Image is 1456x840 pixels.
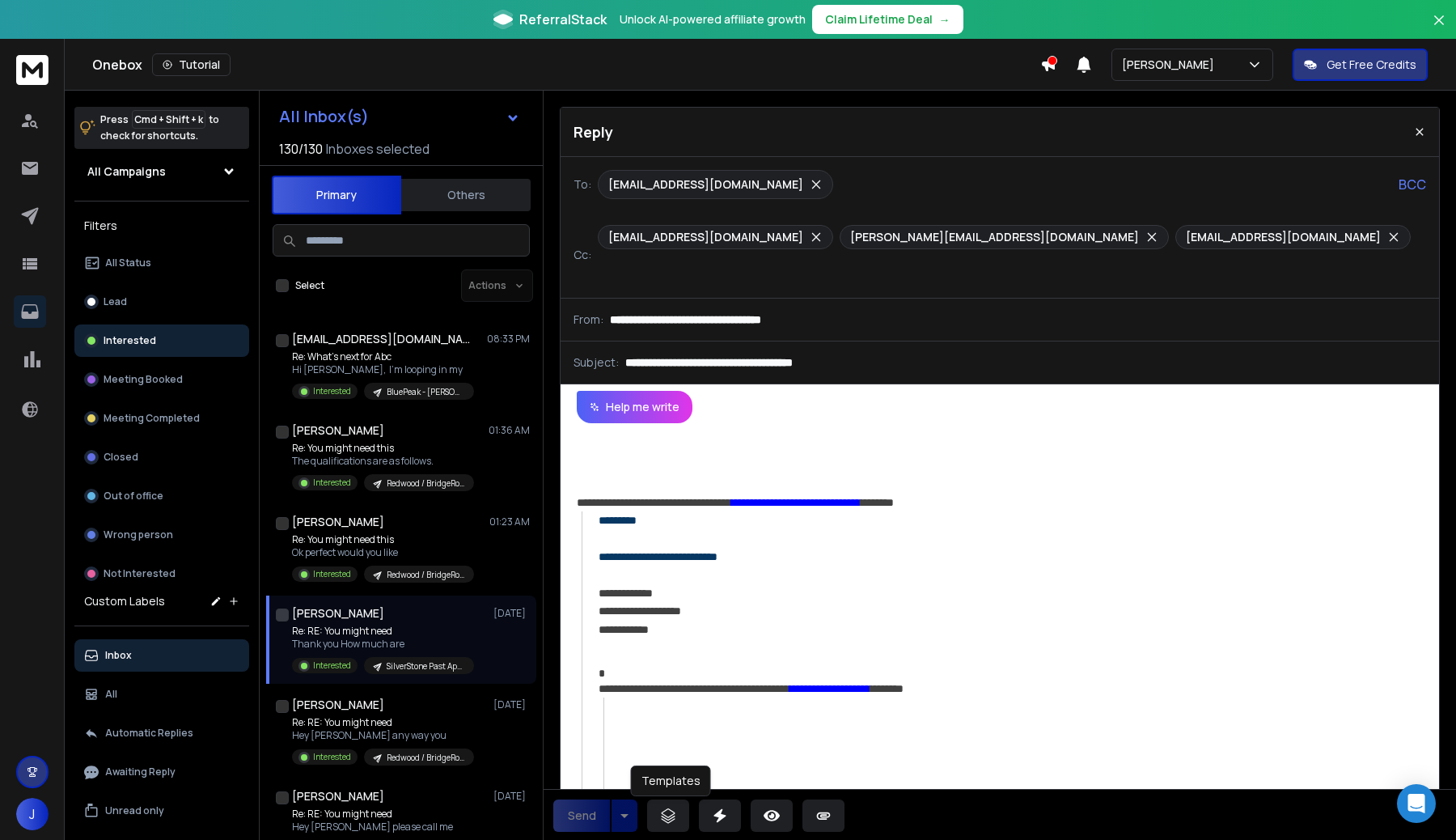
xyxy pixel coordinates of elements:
p: [DATE] [493,698,530,711]
button: All Inbox(s) [266,100,533,133]
button: Automatic Replies [74,717,249,749]
p: [DATE] [493,607,530,620]
button: Claim Lifetime Deal→ [812,5,963,34]
p: Out of office [104,490,163,503]
p: Re: You might need this [292,533,474,546]
button: Wrong person [74,519,249,551]
button: Meeting Booked [74,363,249,396]
p: The qualifications are as follows. [292,455,474,468]
button: Interested [74,325,249,357]
button: Meeting Completed [74,402,249,435]
p: [EMAIL_ADDRESS][DOMAIN_NAME] [608,229,803,245]
p: SilverStone Past Approvals - [PERSON_NAME] [387,660,464,672]
p: Unread only [105,804,164,817]
button: Awaiting Reply [74,756,249,788]
p: From: [574,312,603,328]
button: Others [401,177,531,213]
h1: [EMAIL_ADDRESS][DOMAIN_NAME] [292,331,470,347]
h3: Filters [74,214,249,237]
p: Re: RE: You might need [292,808,474,821]
p: Not Interested [104,567,176,580]
button: Closed [74,441,249,473]
h1: [PERSON_NAME] [292,697,384,713]
p: Get Free Credits [1327,57,1416,73]
span: Cmd + Shift + k [132,110,205,129]
h1: All Campaigns [87,163,166,180]
button: J [16,798,49,830]
p: Inbox [105,649,132,662]
button: Unread only [74,795,249,827]
h1: [PERSON_NAME] [292,788,384,804]
h1: [PERSON_NAME] [292,605,384,622]
button: All [74,678,249,711]
p: All [105,688,117,701]
h1: All Inbox(s) [279,108,369,125]
p: To: [574,176,591,193]
p: Redwood / BridgeRock - [PERSON_NAME] [387,569,464,581]
p: Closed [104,451,138,464]
p: Interested [313,385,351,397]
p: Re: You might need this [292,442,474,455]
p: Reply [574,121,613,143]
p: [PERSON_NAME] [1122,57,1221,73]
button: Inbox [74,639,249,672]
p: Hi [PERSON_NAME], I'm looping in my [292,363,474,376]
p: 01:36 AM [489,424,530,437]
p: Interested [313,477,351,489]
p: Subject: [574,354,619,371]
p: Ok perfect would you like [292,546,474,559]
p: [EMAIL_ADDRESS][DOMAIN_NAME] [1186,229,1381,245]
label: Select [295,279,324,292]
button: Lead [74,286,249,318]
p: BCC [1399,175,1426,194]
p: Re: What’s next for Abc [292,350,474,363]
button: Get Free Credits [1293,49,1428,81]
p: Wrong person [104,528,173,541]
p: Thank you How much are [292,638,474,651]
span: 130 / 130 [279,139,323,159]
p: Redwood / BridgeRock - [PERSON_NAME] [387,477,464,490]
div: Templates [631,766,711,796]
p: 01:23 AM [489,515,530,528]
button: All Campaigns [74,155,249,188]
p: Lead [104,295,127,308]
div: Onebox [92,53,1040,76]
h1: [PERSON_NAME] [292,514,384,530]
p: Unlock AI-powered affiliate growth [620,11,806,28]
p: Press to check for shortcuts. [100,112,219,144]
h3: Inboxes selected [326,139,430,159]
p: Interested [104,334,156,347]
p: Interested [313,660,351,672]
button: Tutorial [152,53,231,76]
div: Open Intercom Messenger [1397,784,1436,823]
span: ReferralStack [519,10,607,29]
p: Meeting Booked [104,373,183,386]
p: BluePeak - [PERSON_NAME] [387,386,464,398]
button: Help me write [577,391,692,423]
p: Hey [PERSON_NAME] please call me [292,821,474,834]
p: Hey [PERSON_NAME] any way you [292,729,474,742]
p: Cc: [574,247,591,263]
p: Re: RE: You might need [292,625,474,638]
button: Close banner [1428,10,1450,49]
p: Automatic Replies [105,727,193,740]
p: [PERSON_NAME][EMAIL_ADDRESS][DOMAIN_NAME] [850,229,1139,245]
p: [DATE] [493,790,530,803]
button: Out of office [74,480,249,512]
p: Awaiting Reply [105,766,176,778]
p: Interested [313,568,351,580]
span: → [939,11,950,28]
p: All Status [105,257,151,269]
button: All Status [74,247,249,279]
h1: [PERSON_NAME] [292,422,384,439]
button: Primary [272,176,401,214]
p: Meeting Completed [104,412,200,425]
p: 08:33 PM [487,333,530,346]
p: [EMAIL_ADDRESS][DOMAIN_NAME] [608,176,803,193]
h3: Custom Labels [84,593,165,609]
button: Not Interested [74,558,249,590]
p: Interested [313,751,351,763]
p: Re: RE: You might need [292,716,474,729]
